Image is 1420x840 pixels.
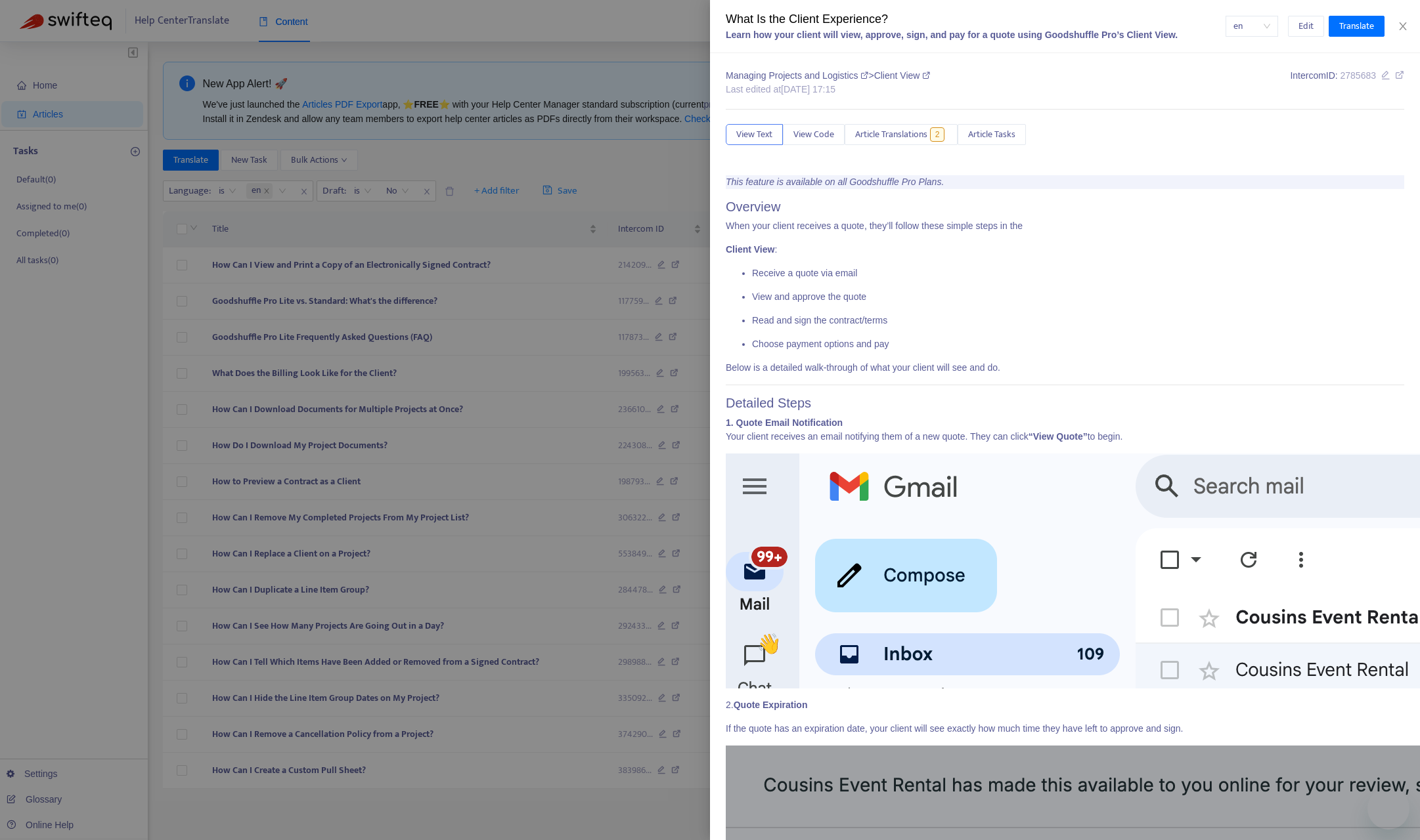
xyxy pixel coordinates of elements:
[726,10,1226,28] div: What Is the Client Experience?
[752,266,1404,280] p: Receive a quote via email
[726,219,1404,233] p: When your client receives a quote, they’ll follow these simple steps in the
[1394,20,1412,33] button: Close
[726,417,843,428] b: 1. Quote Email Notification
[752,290,1404,304] p: View and approve the quote
[1367,787,1409,829] iframe: Button to launch messaging window
[726,243,1404,257] p: :
[726,70,874,81] span: Managing Projects and Logistics >
[726,28,1226,42] div: Learn how your client will view, approve, sign, and pay for a quote using Goodshuffle Pro’s Clien...
[726,244,774,255] b: Client View
[752,337,1404,351] p: Choose payment options and pay
[793,127,834,142] span: View Code
[734,700,808,710] b: Quote Expiration
[1029,431,1088,442] b: “View Quote”
[1398,21,1408,31] span: close
[726,177,944,187] i: This feature is available on all Goodshuffle Pro Plans.
[845,124,958,145] button: Article Translations2
[855,127,927,142] span: Article Translations
[726,361,1404,375] p: Below is a detailed walk‑through of what your client will see and do.
[726,722,1404,736] p: If the quote has an expiration date, your client will see exactly how much time they have left to...
[968,127,1015,142] span: Article Tasks
[726,416,1404,444] p: Your client receives an email notifying them of a new quote. They can click to begin.
[783,124,845,145] button: View Code
[726,124,783,145] button: View Text
[1298,19,1314,33] span: Edit
[930,127,945,142] span: 2
[726,395,1404,411] h2: Detailed Steps
[958,124,1026,145] button: Article Tasks
[874,70,931,81] span: Client View
[1329,16,1385,37] button: Translate
[726,199,1404,215] h2: Overview
[752,314,1404,327] p: Read and sign the contract/terms
[726,698,1404,712] p: 2.
[726,83,930,96] div: Last edited at [DATE] 17:15
[1288,16,1324,37] button: Edit
[1233,16,1270,36] span: en
[1340,70,1376,81] span: 2785683
[1290,69,1404,96] div: Intercom ID:
[736,127,772,142] span: View Text
[1339,19,1374,33] span: Translate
